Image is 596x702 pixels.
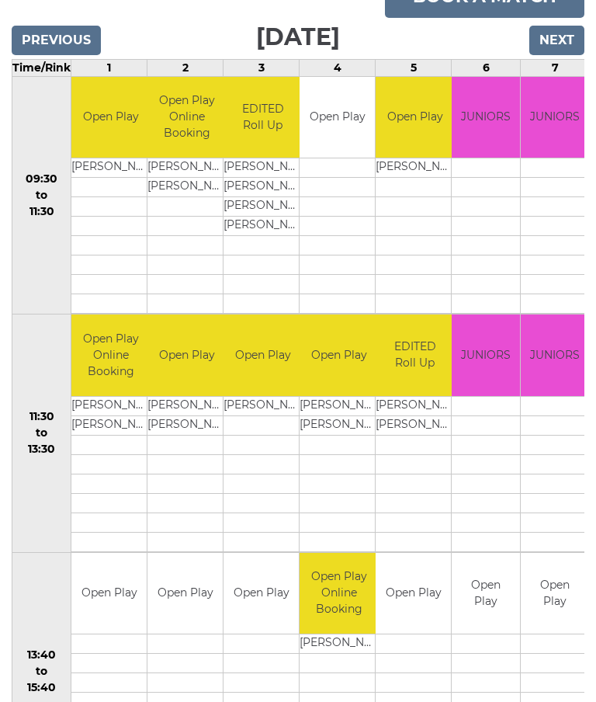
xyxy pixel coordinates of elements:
[147,178,226,197] td: [PERSON_NAME]
[376,415,454,435] td: [PERSON_NAME]
[147,77,226,158] td: Open Play Online Booking
[71,415,150,435] td: [PERSON_NAME]
[300,315,378,396] td: Open Play
[71,396,150,415] td: [PERSON_NAME]
[12,315,71,553] td: 11:30 to 13:30
[300,553,378,634] td: Open Play Online Booking
[147,315,226,396] td: Open Play
[521,59,590,76] td: 7
[376,77,454,158] td: Open Play
[376,553,451,634] td: Open Play
[223,59,300,76] td: 3
[147,553,223,634] td: Open Play
[71,59,147,76] td: 1
[376,315,454,396] td: EDITED Roll Up
[147,396,226,415] td: [PERSON_NAME]
[300,77,375,158] td: Open Play
[71,553,147,634] td: Open Play
[300,396,378,415] td: [PERSON_NAME]
[223,77,302,158] td: EDITED Roll Up
[300,415,378,435] td: [PERSON_NAME]
[223,315,302,396] td: Open Play
[452,553,520,634] td: Open Play
[376,59,452,76] td: 5
[12,26,101,55] input: Previous
[223,217,302,236] td: [PERSON_NAME]
[300,59,376,76] td: 4
[223,178,302,197] td: [PERSON_NAME]
[12,76,71,315] td: 09:30 to 11:30
[223,158,302,178] td: [PERSON_NAME]
[521,315,589,396] td: JUNIORS
[147,158,226,178] td: [PERSON_NAME]
[147,415,226,435] td: [PERSON_NAME]
[452,77,520,158] td: JUNIORS
[147,59,223,76] td: 2
[71,315,150,396] td: Open Play Online Booking
[521,77,589,158] td: JUNIORS
[529,26,584,55] input: Next
[71,77,150,158] td: Open Play
[223,197,302,217] td: [PERSON_NAME]
[12,59,71,76] td: Time/Rink
[71,158,150,178] td: [PERSON_NAME]
[376,158,454,178] td: [PERSON_NAME]
[376,396,454,415] td: [PERSON_NAME]
[223,553,299,634] td: Open Play
[300,634,378,654] td: [PERSON_NAME]
[521,553,589,634] td: Open Play
[452,315,520,396] td: JUNIORS
[223,396,302,415] td: [PERSON_NAME]
[452,59,521,76] td: 6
